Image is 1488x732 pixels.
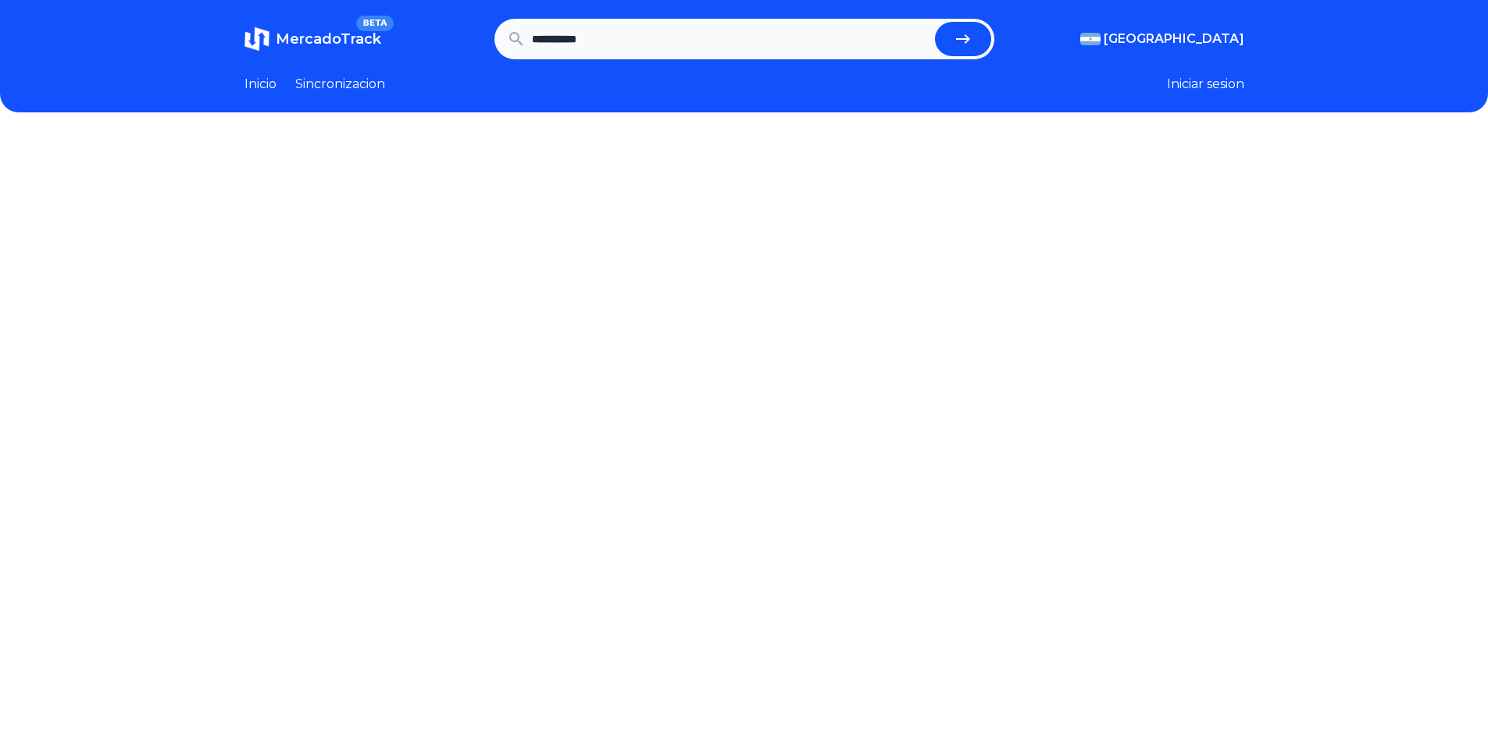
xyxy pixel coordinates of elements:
[1104,30,1244,48] span: [GEOGRAPHIC_DATA]
[1080,30,1244,48] button: [GEOGRAPHIC_DATA]
[244,27,381,52] a: MercadoTrackBETA
[244,75,277,94] a: Inicio
[295,75,385,94] a: Sincronizacion
[356,16,393,31] span: BETA
[276,30,381,48] span: MercadoTrack
[1167,75,1244,94] button: Iniciar sesion
[244,27,269,52] img: MercadoTrack
[1080,33,1101,45] img: Argentina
